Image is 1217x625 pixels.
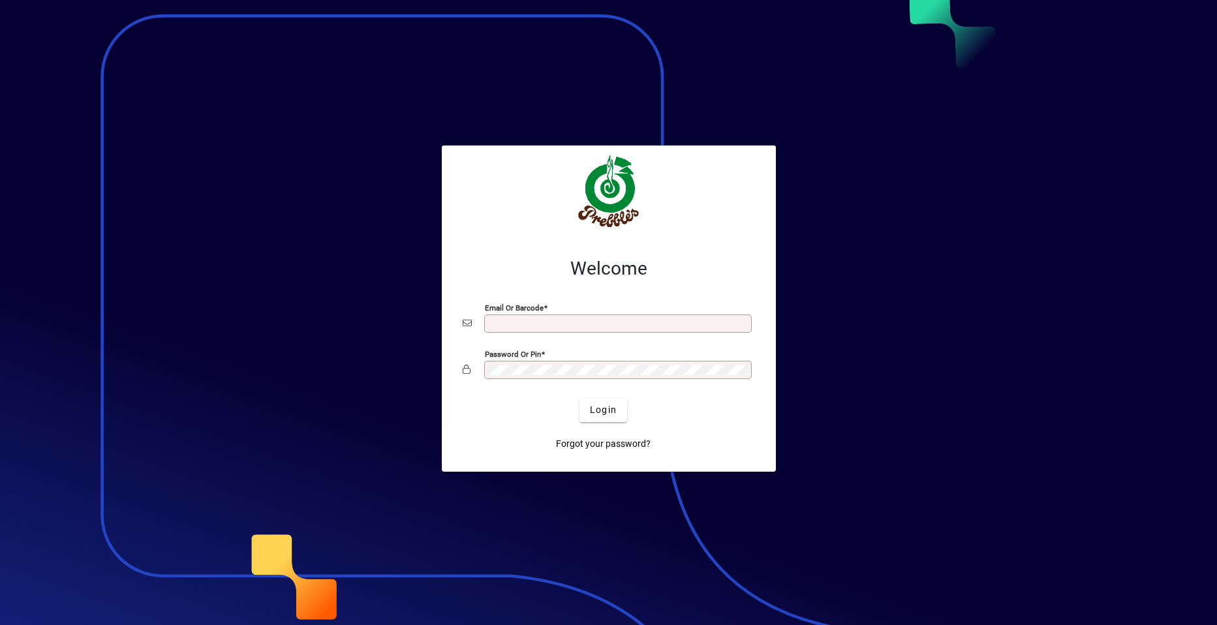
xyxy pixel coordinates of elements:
[551,433,656,456] a: Forgot your password?
[485,349,541,358] mat-label: Password or Pin
[463,258,755,280] h2: Welcome
[485,303,544,312] mat-label: Email or Barcode
[579,399,627,422] button: Login
[556,437,651,451] span: Forgot your password?
[590,403,617,417] span: Login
